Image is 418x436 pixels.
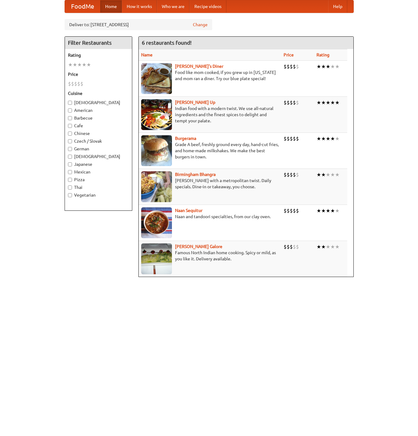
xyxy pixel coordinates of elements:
[65,19,212,30] div: Deliver to: [STREET_ADDRESS]
[326,99,330,106] li: ★
[284,52,294,57] a: Price
[321,63,326,70] li: ★
[175,136,196,141] a: Burgerama
[287,135,290,142] li: $
[321,135,326,142] li: ★
[141,250,279,262] p: Famous North Indian home cooking. Spicy or mild, as you like it. Delivery available.
[68,115,129,121] label: Barbecue
[68,61,73,68] li: ★
[86,61,91,68] li: ★
[175,208,202,213] a: Naan Sequitur
[296,63,299,70] li: $
[68,123,129,129] label: Cafe
[330,99,335,106] li: ★
[316,52,329,57] a: Rating
[68,146,129,152] label: German
[68,161,129,167] label: Japanese
[293,99,296,106] li: $
[293,63,296,70] li: $
[293,207,296,214] li: $
[321,171,326,178] li: ★
[335,171,340,178] li: ★
[141,52,153,57] a: Name
[141,177,279,190] p: [PERSON_NAME] with a metropolitan twist. Daily specials. Dine-in or takeaway, you choose.
[284,207,287,214] li: $
[68,107,129,113] label: American
[290,171,293,178] li: $
[335,135,340,142] li: ★
[68,116,72,120] input: Barbecue
[82,61,86,68] li: ★
[68,139,72,143] input: Czech / Slovak
[290,63,293,70] li: $
[284,135,287,142] li: $
[296,171,299,178] li: $
[316,171,321,178] li: ★
[290,207,293,214] li: $
[141,214,279,220] p: Naan and tandoori specialties, from our clay oven.
[68,155,72,159] input: [DEMOGRAPHIC_DATA]
[68,132,72,136] input: Chinese
[293,171,296,178] li: $
[193,22,208,28] a: Change
[296,243,299,250] li: $
[141,105,279,124] p: Indian food with a modern twist. We use all-natural ingredients and the finest spices to delight ...
[74,80,77,87] li: $
[68,90,129,96] h5: Cuisine
[68,192,129,198] label: Vegetarian
[71,80,74,87] li: $
[296,135,299,142] li: $
[141,69,279,82] p: Food like mom cooked, if you grew up in [US_STATE] and mom ran a diner. Try our blue plate special!
[68,185,72,189] input: Thai
[287,171,290,178] li: $
[316,63,321,70] li: ★
[65,37,132,49] h4: Filter Restaurants
[321,99,326,106] li: ★
[141,171,172,202] img: bhangra.jpg
[290,135,293,142] li: $
[330,171,335,178] li: ★
[335,99,340,106] li: ★
[68,130,129,137] label: Chinese
[189,0,226,13] a: Recipe videos
[284,99,287,106] li: $
[326,243,330,250] li: ★
[142,40,192,46] ng-pluralize: 6 restaurants found!
[141,243,172,274] img: currygalore.jpg
[68,177,129,183] label: Pizza
[157,0,189,13] a: Who we are
[316,243,321,250] li: ★
[326,135,330,142] li: ★
[68,80,71,87] li: $
[68,101,72,105] input: [DEMOGRAPHIC_DATA]
[141,141,279,160] p: Grade A beef, freshly ground every day, hand-cut fries, and home-made milkshakes. We make the bes...
[335,63,340,70] li: ★
[321,207,326,214] li: ★
[296,207,299,214] li: $
[330,207,335,214] li: ★
[68,170,72,174] input: Mexican
[68,71,129,77] h5: Price
[175,244,222,249] b: [PERSON_NAME] Galore
[290,99,293,106] li: $
[77,61,82,68] li: ★
[326,63,330,70] li: ★
[122,0,157,13] a: How it works
[175,172,216,177] a: Birmingham Bhangra
[141,63,172,94] img: sallys.jpg
[80,80,83,87] li: $
[68,162,72,166] input: Japanese
[290,243,293,250] li: $
[287,243,290,250] li: $
[68,169,129,175] label: Mexican
[68,193,72,197] input: Vegetarian
[175,64,223,69] a: [PERSON_NAME]'s Diner
[330,63,335,70] li: ★
[293,135,296,142] li: $
[330,135,335,142] li: ★
[321,243,326,250] li: ★
[316,99,321,106] li: ★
